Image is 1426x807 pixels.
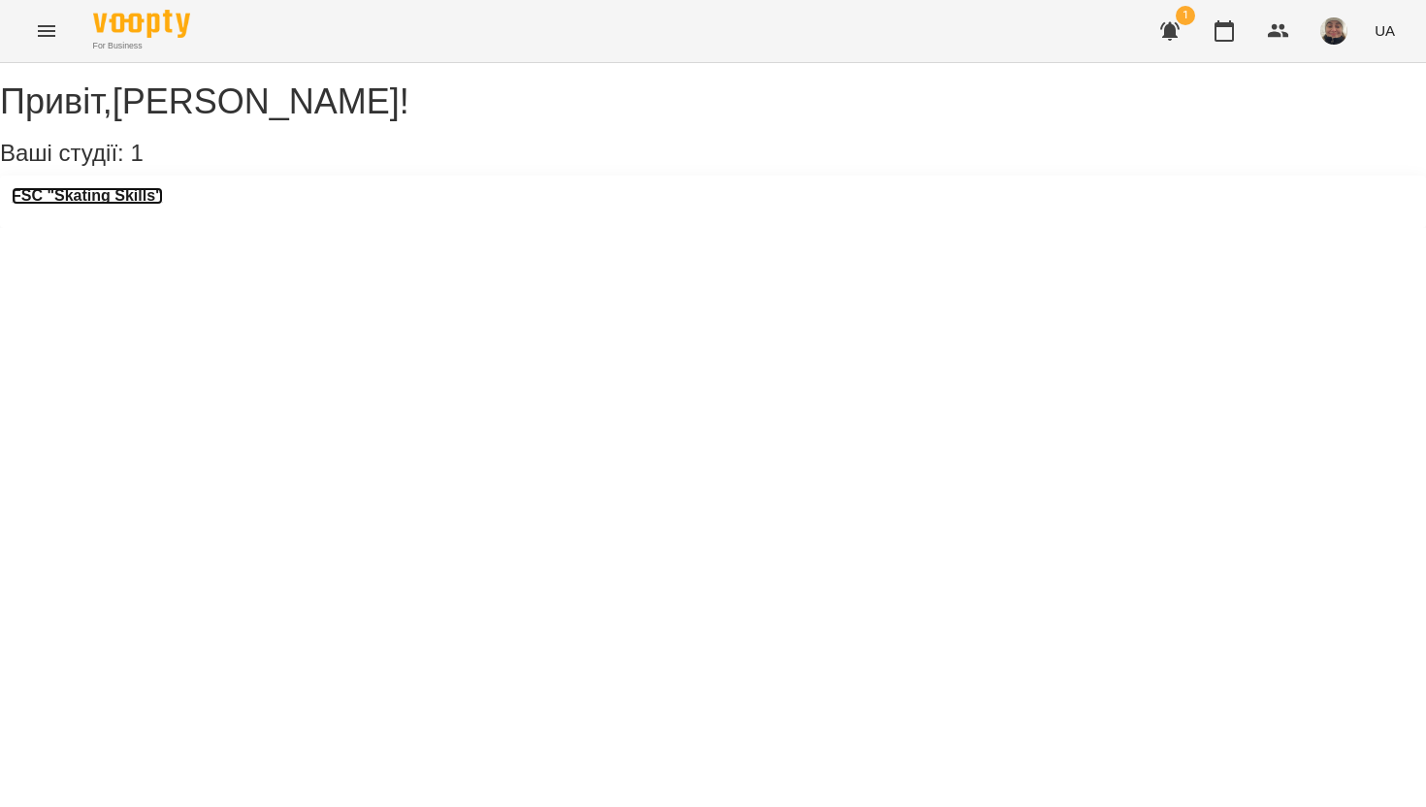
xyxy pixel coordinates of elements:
span: For Business [93,40,190,52]
img: Voopty Logo [93,10,190,38]
button: UA [1367,13,1403,48]
img: 4cf27c03cdb7f7912a44474f3433b006.jpeg [1320,17,1347,45]
span: 1 [130,140,143,166]
button: Menu [23,8,70,54]
span: UA [1375,20,1395,41]
a: FSC "Skating Skills" [12,187,163,205]
span: 1 [1176,6,1195,25]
